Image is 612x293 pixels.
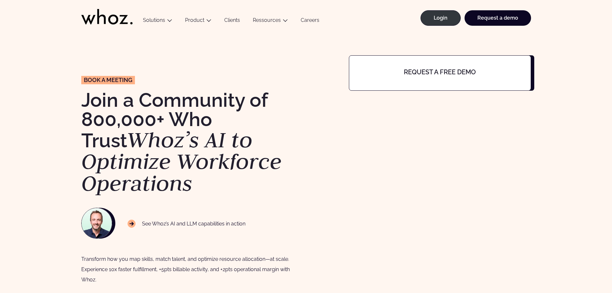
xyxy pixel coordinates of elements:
button: Solutions [137,17,179,26]
em: Whoz’s AI to Optimize Workforce Operations [81,125,282,197]
a: Ressources [253,17,281,23]
div: Transform how you map skills, match talent, and optimize resource allocation—at scale. Experience... [81,254,300,285]
span: Book a meeting [84,77,132,83]
button: Product [179,17,218,26]
h1: Join a Community of 800,000+ Who Trust [81,90,300,194]
p: See Whoz’s AI and LLM capabilities in action [128,220,246,228]
a: Product [185,17,204,23]
a: Login [421,10,461,26]
a: Careers [294,17,326,26]
button: Ressources [246,17,294,26]
a: Clients [218,17,246,26]
h4: Request a free demo [369,69,510,76]
a: Request a demo [465,10,531,26]
img: NAWROCKI-Thomas.jpg [82,208,112,238]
